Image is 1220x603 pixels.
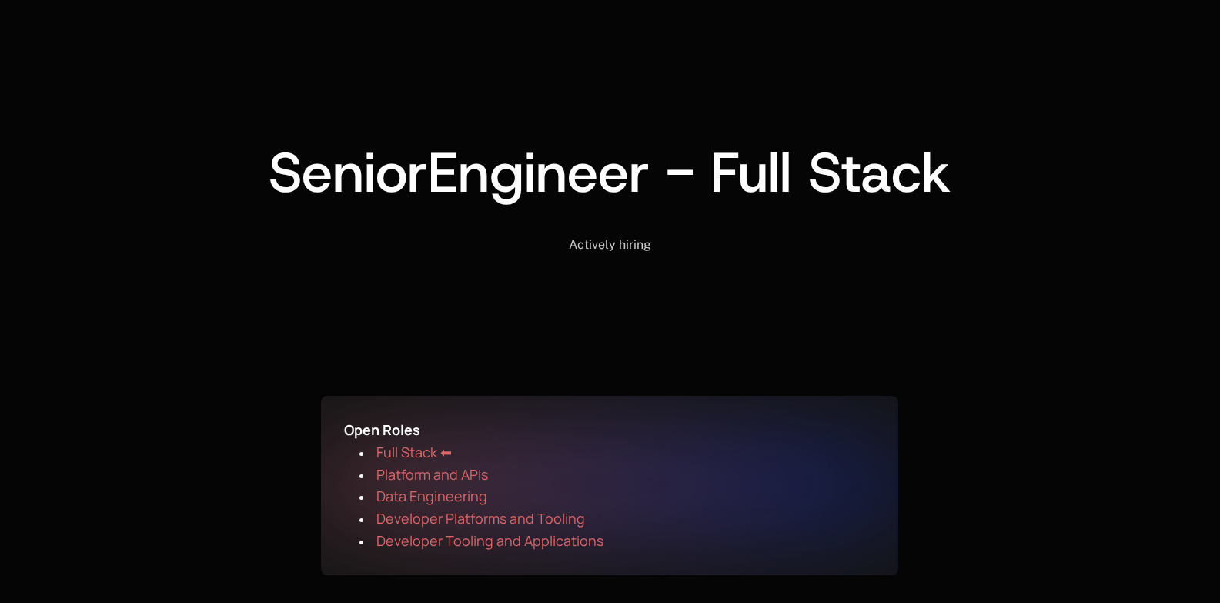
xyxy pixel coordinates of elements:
[376,465,488,484] span: Platform and APIs
[269,136,428,209] span: Senior
[428,136,951,209] span: Engineer - Full Stack
[376,491,487,504] a: Data Engineering
[376,469,488,482] a: Platform and APIs
[376,535,603,548] a: Developer Tooling and Applications
[376,443,452,461] span: Full Stack ⬅
[376,531,603,550] span: Developer Tooling and Applications
[344,420,420,439] span: Open Roles
[376,487,487,505] span: Data Engineering
[376,513,585,526] a: Developer Platforms and Tooling
[376,447,452,460] a: Full Stack ⬅
[376,509,585,528] span: Developer Platforms and Tooling
[569,237,651,252] span: Actively hiring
